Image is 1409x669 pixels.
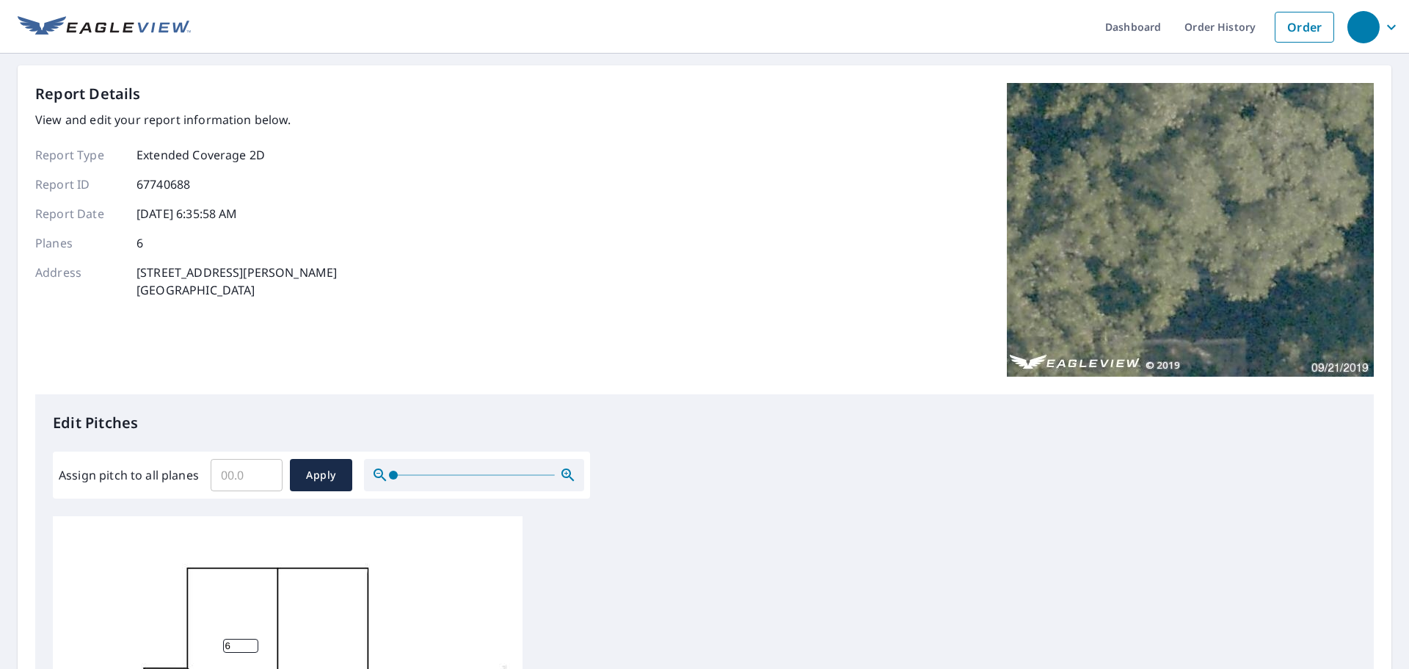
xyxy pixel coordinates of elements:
p: Report Date [35,205,123,223]
img: EV Logo [18,16,191,38]
p: View and edit your report information below. [35,111,337,129]
a: Order [1275,12,1334,43]
p: Report Details [35,83,141,105]
img: Top image [1007,83,1374,377]
p: 67740688 [136,176,190,193]
span: Apply [302,466,341,485]
p: [DATE] 6:35:58 AM [136,205,238,223]
p: Address [35,264,123,299]
p: Edit Pitches [53,412,1356,434]
p: [STREET_ADDRESS][PERSON_NAME] [GEOGRAPHIC_DATA] [136,264,337,299]
input: 00.0 [211,455,283,496]
p: Report Type [35,146,123,164]
p: Planes [35,234,123,252]
p: 6 [136,234,143,252]
button: Apply [290,459,352,491]
label: Assign pitch to all planes [59,466,199,484]
p: Extended Coverage 2D [136,146,265,164]
p: Report ID [35,176,123,193]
